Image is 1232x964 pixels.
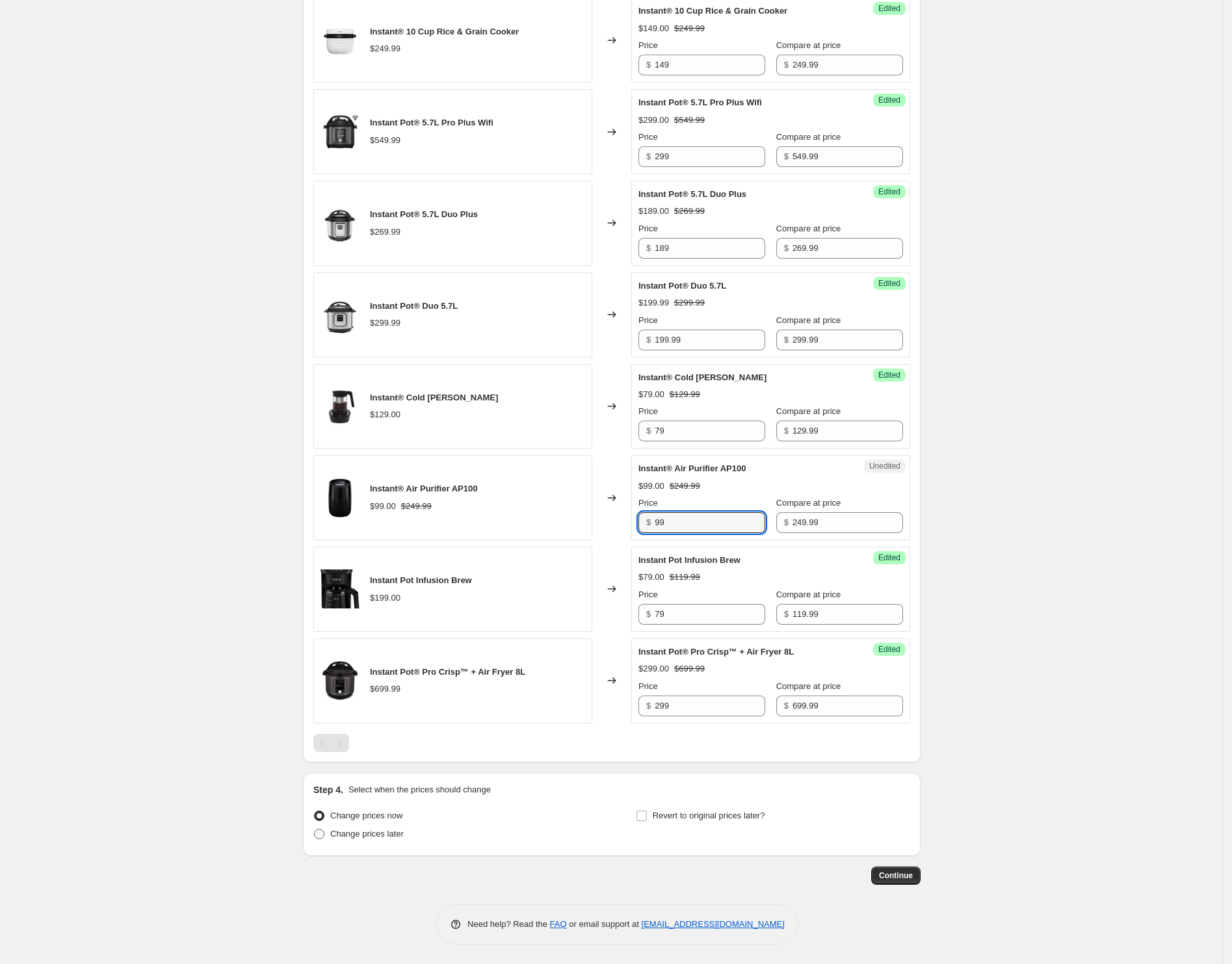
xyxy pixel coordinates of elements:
[313,734,349,752] nav: Pagination
[674,114,705,127] strike: $549.99
[646,151,651,161] span: $
[776,224,841,233] span: Compare at price
[784,335,789,345] span: $
[638,498,658,508] span: Price
[321,295,360,334] img: 8_d6aac9c8-9e8c-43b6-ae15-e1a62f11d612_80x.webp
[370,683,400,696] div: $699.99
[321,387,360,426] img: ATF_Tile1_Silo_537b77c6-e43f-45a1-8e2c-ad8053031760_80x.jpg
[370,667,525,677] span: Instant Pot® Pro Crisp™ + Air Fryer 8L
[638,224,658,233] span: Price
[776,681,841,691] span: Compare at price
[321,112,360,151] img: BuyOneGetOneFREEPromotion_4b3d88ea-dbc6-4b34-a131-2cf7c5932e8d_80x.webp
[653,811,765,820] span: Revert to original prices later?
[674,296,705,309] strike: $299.99
[784,151,789,161] span: $
[646,517,651,527] span: $
[638,114,669,127] div: $299.00
[670,480,700,493] strike: $249.99
[878,3,900,14] span: Edited
[321,478,360,517] img: Product_AP100_80x.jpg
[467,919,550,929] span: Need help? Read the
[321,21,360,60] img: 22_36c5b98b-6ecf-4fde-a3ca-ac7652fabd80_80x.webp
[776,132,841,142] span: Compare at price
[638,662,669,675] div: $299.00
[784,243,789,253] span: $
[370,118,493,127] span: Instant Pot® 5.7L Pro Plus Wifi
[550,919,567,929] a: FAQ
[567,919,642,929] span: or email support at
[330,829,404,839] span: Change prices later
[638,98,762,107] span: Instant Pot® 5.7L Pro Plus Wifi
[638,6,787,16] span: Instant® 10 Cup Rice & Grain Cooker
[646,701,651,710] span: $
[638,132,658,142] span: Price
[370,592,400,605] div: $199.00
[638,315,658,325] span: Price
[869,461,900,471] span: Unedited
[638,281,726,291] span: Instant Pot® Duo 5.7L
[879,870,913,881] span: Continue
[776,40,841,50] span: Compare at price
[646,243,651,253] span: $
[670,388,700,401] strike: $129.99
[878,370,900,380] span: Edited
[321,203,360,242] img: 6_195c97cc-a6f1-4947-a0bb-a95d430b612f_80x.webp
[674,205,705,218] strike: $269.99
[871,866,921,885] button: Continue
[784,426,789,436] span: $
[370,27,519,36] span: Instant® 10 Cup Rice & Grain Cooker
[330,811,402,820] span: Change prices now
[638,647,794,657] span: Instant Pot® Pro Crisp™ + Air Fryer 8L
[313,783,343,796] h2: Step 4.
[638,406,658,416] span: Price
[348,783,491,796] p: Select when the prices should change
[642,919,785,929] a: [EMAIL_ADDRESS][DOMAIN_NAME]
[784,517,789,527] span: $
[321,569,360,608] img: 612r7C5TMWL._AC_SL1500_80x.jpg
[638,388,664,401] div: $79.00
[638,189,746,199] span: Instant Pot® 5.7L Duo Plus
[878,95,900,105] span: Edited
[646,609,651,619] span: $
[638,372,767,382] span: Instant® Cold [PERSON_NAME]
[370,500,396,513] div: $99.00
[776,498,841,508] span: Compare at price
[638,296,669,309] div: $199.99
[776,590,841,599] span: Compare at price
[638,590,658,599] span: Price
[878,278,900,289] span: Edited
[646,60,651,70] span: $
[401,500,432,513] strike: $249.99
[370,408,400,421] div: $129.00
[638,555,741,565] span: Instant Pot Infusion Brew
[776,315,841,325] span: Compare at price
[784,60,789,70] span: $
[638,463,746,473] span: Instant® Air Purifier AP100
[370,317,400,330] div: $299.99
[370,226,400,239] div: $269.99
[370,42,400,55] div: $249.99
[674,662,705,675] strike: $699.99
[638,681,658,691] span: Price
[784,701,789,710] span: $
[370,134,400,147] div: $549.99
[646,426,651,436] span: $
[638,205,669,218] div: $189.00
[370,301,458,311] span: Instant Pot® Duo 5.7L
[370,393,498,402] span: Instant® Cold [PERSON_NAME]
[674,22,705,35] strike: $249.99
[370,484,477,493] span: Instant® Air Purifier AP100
[784,609,789,619] span: $
[321,661,360,700] img: 113-0043-01_IB_EPC_Silo_ProCrisp8qt_PressureCookFront_80x.jpg
[638,571,664,584] div: $79.00
[370,209,478,219] span: Instant Pot® 5.7L Duo Plus
[878,553,900,563] span: Edited
[878,644,900,655] span: Edited
[776,406,841,416] span: Compare at price
[370,575,472,585] span: Instant Pot Infusion Brew
[646,335,651,345] span: $
[638,40,658,50] span: Price
[670,571,700,584] strike: $119.99
[638,22,669,35] div: $149.00
[638,480,664,493] div: $99.00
